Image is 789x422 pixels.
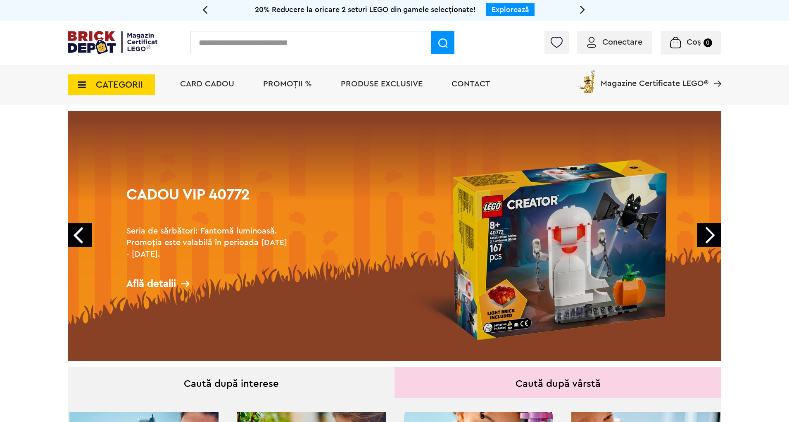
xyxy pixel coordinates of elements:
[126,279,292,289] div: Află detalii
[180,80,234,88] a: Card Cadou
[687,38,701,46] span: Coș
[263,80,312,88] a: PROMOȚII %
[68,111,721,361] a: Cadou VIP 40772Seria de sărbători: Fantomă luminoasă. Promoția este valabilă în perioada [DATE] -...
[601,69,708,88] span: Magazine Certificate LEGO®
[703,38,712,47] small: 0
[602,38,642,46] span: Conectare
[126,187,292,217] h1: Cadou VIP 40772
[96,80,143,89] span: CATEGORII
[341,80,423,88] a: Produse exclusive
[708,69,721,77] a: Magazine Certificate LEGO®
[394,367,721,398] div: Caută după vârstă
[587,38,642,46] a: Conectare
[492,6,529,13] a: Explorează
[255,6,476,13] span: 20% Reducere la oricare 2 seturi LEGO din gamele selecționate!
[126,225,292,260] h2: Seria de sărbători: Fantomă luminoasă. Promoția este valabilă în perioada [DATE] - [DATE].
[452,80,490,88] a: Contact
[68,223,92,247] a: Prev
[68,367,394,398] div: Caută după interese
[697,223,721,247] a: Next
